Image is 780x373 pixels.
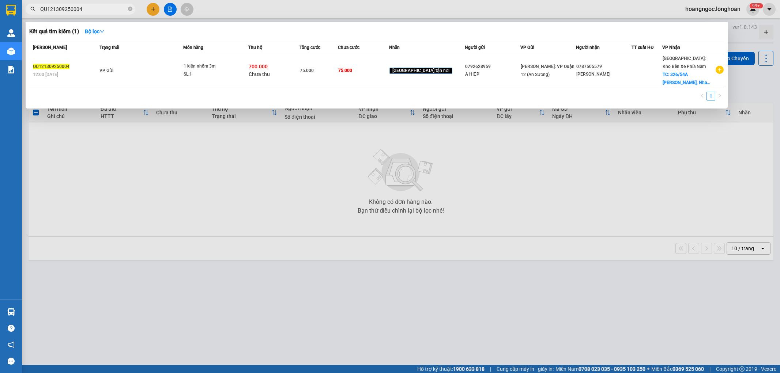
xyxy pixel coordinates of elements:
span: VP Gửi [520,45,534,50]
img: warehouse-icon [7,308,15,316]
input: Tìm tên, số ĐT hoặc mã đơn [40,5,127,13]
span: right [717,94,722,98]
img: warehouse-icon [7,47,15,55]
span: [GEOGRAPHIC_DATA] tận nơi [389,68,452,74]
div: [PERSON_NAME] [576,71,631,78]
span: notification [8,341,15,348]
span: down [99,29,105,34]
span: Nhãn [389,45,400,50]
h3: Kết quả tìm kiếm ( 1 ) [29,28,79,35]
span: TT xuất HĐ [632,45,654,50]
span: Người nhận [576,45,600,50]
div: 0792628959 [465,63,520,71]
li: 1 [706,92,715,100]
span: 75.000 [338,68,352,73]
div: A HIỆP [465,71,520,78]
span: QU121309250004 [33,64,69,69]
div: 1 kiện nhôm 3m [184,62,238,71]
span: Chưa thu [249,71,270,77]
span: [GEOGRAPHIC_DATA]: Kho Bến Xe Phía Nam [663,56,706,69]
button: left [698,92,706,100]
span: 75.000 [300,68,314,73]
div: 0787505579 [576,63,631,71]
span: Người gửi [465,45,485,50]
span: Chưa cước [338,45,359,50]
span: 700.000 [249,64,268,69]
li: Previous Page [698,92,706,100]
li: Next Page [715,92,724,100]
span: [PERSON_NAME]: VP Quận 12 (An Sương) [521,64,574,77]
span: [PERSON_NAME] [33,45,67,50]
span: close-circle [128,6,132,13]
span: Thu hộ [248,45,262,50]
span: TC: 326/54A [PERSON_NAME], Nha... [663,72,710,85]
span: left [700,94,704,98]
button: right [715,92,724,100]
span: close-circle [128,7,132,11]
div: SL: 1 [184,71,238,79]
img: solution-icon [7,66,15,73]
img: warehouse-icon [7,29,15,37]
strong: Bộ lọc [85,28,105,34]
span: question-circle [8,325,15,332]
span: 12:00 [DATE] [33,72,58,77]
a: 1 [707,92,715,100]
span: Món hàng [183,45,203,50]
span: VP Gửi [99,68,113,73]
span: VP Nhận [662,45,680,50]
span: plus-circle [716,66,724,74]
span: search [30,7,35,12]
span: Tổng cước [299,45,320,50]
img: logo-vxr [6,5,16,16]
span: Trạng thái [99,45,119,50]
span: message [8,358,15,365]
button: Bộ lọcdown [79,26,110,37]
